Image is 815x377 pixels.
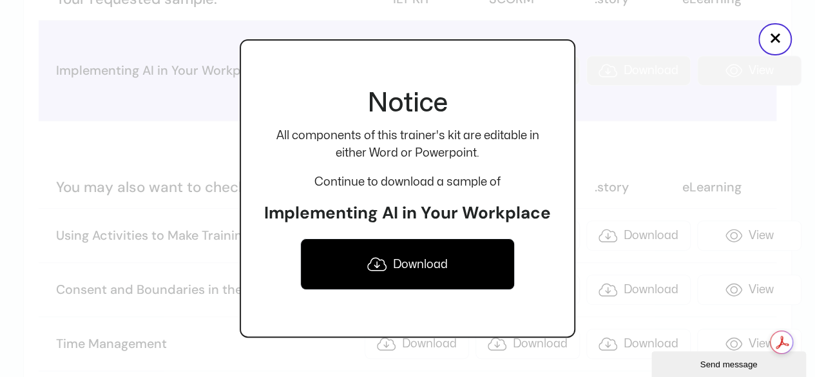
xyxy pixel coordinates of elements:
button: Close popup [758,23,792,55]
h3: Implementing AI in Your Workplace [264,202,551,224]
p: All components of this trainer's kit are editable in either Word or Powerpoint. [264,127,551,162]
p: Continue to download a sample of [264,173,551,191]
iframe: chat widget [651,349,809,377]
a: Download [300,238,515,290]
h2: Notice [264,87,551,121]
